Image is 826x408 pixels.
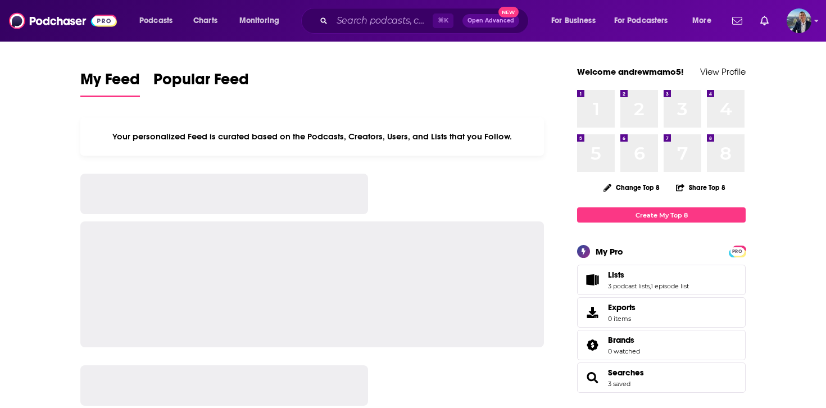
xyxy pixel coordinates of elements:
[577,330,746,360] span: Brands
[607,12,684,30] button: open menu
[651,282,689,290] a: 1 episode list
[239,13,279,29] span: Monitoring
[608,368,644,378] a: Searches
[80,117,544,156] div: Your personalized Feed is curated based on the Podcasts, Creators, Users, and Lists that you Follow.
[787,8,811,33] button: Show profile menu
[332,12,433,30] input: Search podcasts, credits, & more...
[80,70,140,97] a: My Feed
[608,302,636,312] span: Exports
[80,70,140,96] span: My Feed
[543,12,610,30] button: open menu
[468,18,514,24] span: Open Advanced
[312,8,539,34] div: Search podcasts, credits, & more...
[608,380,630,388] a: 3 saved
[433,13,453,28] span: ⌘ K
[730,247,744,256] span: PRO
[581,305,603,320] span: Exports
[700,66,746,77] a: View Profile
[608,347,640,355] a: 0 watched
[577,297,746,328] a: Exports
[551,13,596,29] span: For Business
[462,14,519,28] button: Open AdvancedNew
[756,11,773,30] a: Show notifications dropdown
[787,8,811,33] span: Logged in as andrewmamo5
[577,362,746,393] span: Searches
[597,180,666,194] button: Change Top 8
[153,70,249,96] span: Popular Feed
[9,10,117,31] img: Podchaser - Follow, Share and Rate Podcasts
[577,265,746,295] span: Lists
[728,11,747,30] a: Show notifications dropdown
[614,13,668,29] span: For Podcasters
[684,12,725,30] button: open menu
[608,335,634,345] span: Brands
[193,13,217,29] span: Charts
[650,282,651,290] span: ,
[139,13,173,29] span: Podcasts
[608,315,636,323] span: 0 items
[730,247,744,255] a: PRO
[577,207,746,223] a: Create My Top 8
[787,8,811,33] img: User Profile
[581,272,603,288] a: Lists
[498,7,519,17] span: New
[608,270,689,280] a: Lists
[153,70,249,97] a: Popular Feed
[186,12,224,30] a: Charts
[581,337,603,353] a: Brands
[232,12,294,30] button: open menu
[131,12,187,30] button: open menu
[577,66,684,77] a: Welcome andrewmamo5!
[608,335,640,345] a: Brands
[581,370,603,386] a: Searches
[596,246,623,257] div: My Pro
[675,176,726,198] button: Share Top 8
[608,270,624,280] span: Lists
[692,13,711,29] span: More
[608,282,650,290] a: 3 podcast lists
